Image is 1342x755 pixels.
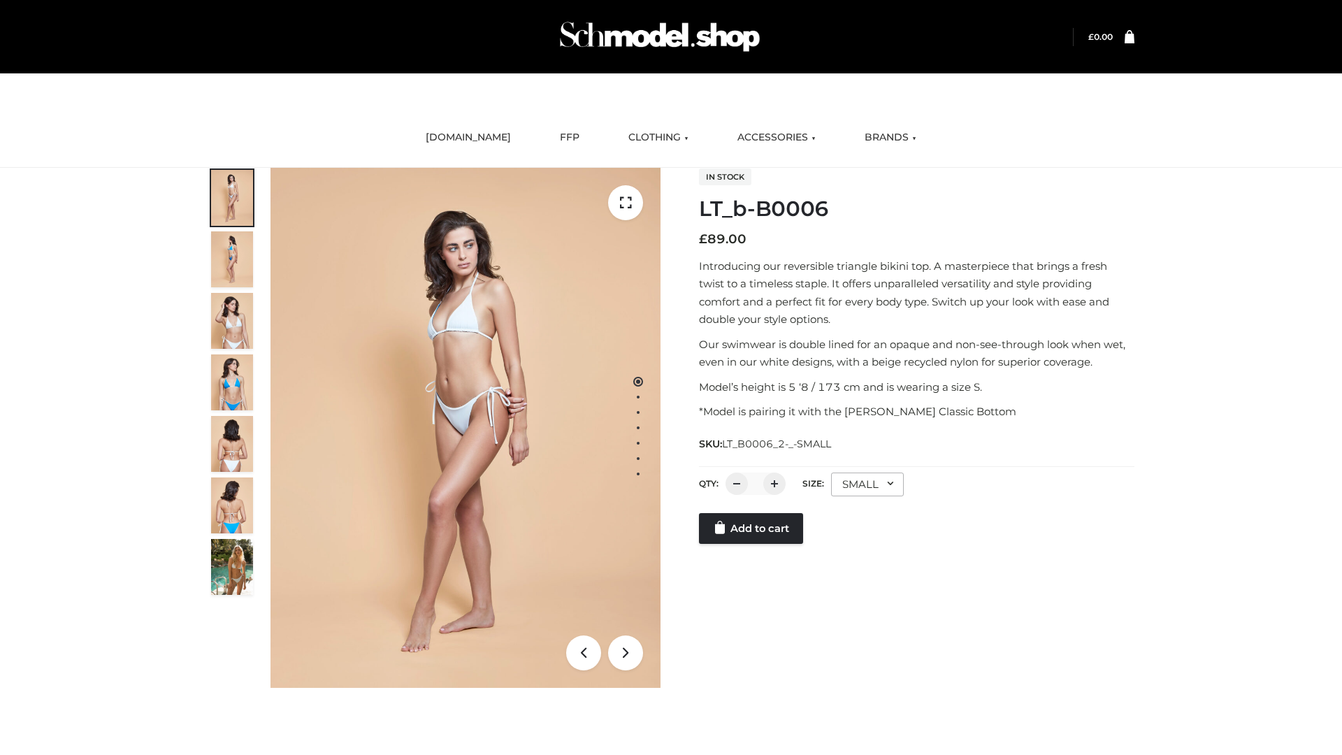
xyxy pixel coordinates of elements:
img: ArielClassicBikiniTop_CloudNine_AzureSky_OW114ECO_3-scaled.jpg [211,293,253,349]
p: Introducing our reversible triangle bikini top. A masterpiece that brings a fresh twist to a time... [699,257,1134,329]
img: ArielClassicBikiniTop_CloudNine_AzureSky_OW114ECO_1 [270,168,661,688]
a: Add to cart [699,513,803,544]
span: £ [1088,31,1094,42]
img: ArielClassicBikiniTop_CloudNine_AzureSky_OW114ECO_1-scaled.jpg [211,170,253,226]
span: £ [699,231,707,247]
span: LT_B0006_2-_-SMALL [722,438,831,450]
a: [DOMAIN_NAME] [415,122,521,153]
p: Our swimwear is double lined for an opaque and non-see-through look when wet, even in our white d... [699,336,1134,371]
img: ArielClassicBikiniTop_CloudNine_AzureSky_OW114ECO_4-scaled.jpg [211,354,253,410]
div: SMALL [831,473,904,496]
img: Arieltop_CloudNine_AzureSky2.jpg [211,539,253,595]
label: QTY: [699,478,719,489]
p: *Model is pairing it with the [PERSON_NAME] Classic Bottom [699,403,1134,421]
img: ArielClassicBikiniTop_CloudNine_AzureSky_OW114ECO_2-scaled.jpg [211,231,253,287]
a: FFP [549,122,590,153]
span: In stock [699,168,751,185]
a: CLOTHING [618,122,699,153]
p: Model’s height is 5 ‘8 / 173 cm and is wearing a size S. [699,378,1134,396]
a: BRANDS [854,122,927,153]
img: ArielClassicBikiniTop_CloudNine_AzureSky_OW114ECO_8-scaled.jpg [211,477,253,533]
img: ArielClassicBikiniTop_CloudNine_AzureSky_OW114ECO_7-scaled.jpg [211,416,253,472]
bdi: 89.00 [699,231,746,247]
bdi: 0.00 [1088,31,1113,42]
img: Schmodel Admin 964 [555,9,765,64]
h1: LT_b-B0006 [699,196,1134,222]
span: SKU: [699,436,832,452]
a: £0.00 [1088,31,1113,42]
a: ACCESSORIES [727,122,826,153]
label: Size: [802,478,824,489]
